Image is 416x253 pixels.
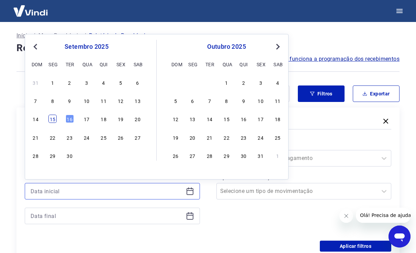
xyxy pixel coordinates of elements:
div: month 2025-09 [31,77,143,160]
p: Relatório de Recebíveis [89,32,148,40]
div: Choose quinta-feira, 25 de setembro de 2025 [100,133,108,141]
div: Choose terça-feira, 14 de outubro de 2025 [205,115,214,123]
div: Choose segunda-feira, 27 de outubro de 2025 [188,151,196,160]
div: Choose quarta-feira, 1 de outubro de 2025 [223,78,231,87]
div: Choose domingo, 12 de outubro de 2025 [171,115,180,123]
div: Choose quarta-feira, 22 de outubro de 2025 [223,133,231,141]
div: Choose quarta-feira, 10 de setembro de 2025 [82,96,91,105]
div: qui [100,60,108,68]
div: Choose domingo, 5 de outubro de 2025 [171,96,180,105]
button: Exportar [353,85,400,102]
div: dom [171,60,180,68]
div: Choose sábado, 18 de outubro de 2025 [273,115,282,123]
div: qui [239,60,248,68]
div: seg [188,60,196,68]
input: Data inicial [31,186,183,196]
div: setembro 2025 [31,43,143,51]
img: Vindi [8,0,53,21]
iframe: Fechar mensagem [339,209,353,223]
div: Choose domingo, 7 de setembro de 2025 [32,96,40,105]
div: Choose quarta-feira, 8 de outubro de 2025 [223,96,231,105]
button: Next Month [274,43,282,51]
div: Choose domingo, 14 de setembro de 2025 [32,115,40,123]
a: Saiba como funciona a programação dos recebimentos [258,55,400,63]
div: Choose quinta-feira, 23 de outubro de 2025 [239,133,248,141]
iframe: Mensagem da empresa [356,208,411,223]
p: / [84,32,86,40]
label: Tipo de Movimentação [218,173,390,182]
button: Filtros [298,85,345,102]
div: Choose terça-feira, 23 de setembro de 2025 [66,133,74,141]
div: sab [134,60,142,68]
div: Choose sexta-feira, 24 de outubro de 2025 [257,133,265,141]
div: Choose sexta-feira, 19 de setembro de 2025 [116,115,125,123]
div: Choose segunda-feira, 22 de setembro de 2025 [48,133,57,141]
div: Choose segunda-feira, 20 de outubro de 2025 [188,133,196,141]
div: Choose sábado, 1 de novembro de 2025 [273,151,282,160]
div: Choose segunda-feira, 29 de setembro de 2025 [188,78,196,87]
div: Choose segunda-feira, 1 de setembro de 2025 [48,78,57,87]
div: Choose terça-feira, 2 de setembro de 2025 [66,78,74,87]
div: Choose quinta-feira, 9 de outubro de 2025 [239,96,248,105]
div: seg [48,60,57,68]
div: Choose segunda-feira, 15 de setembro de 2025 [48,115,57,123]
div: sex [257,60,265,68]
div: Choose segunda-feira, 6 de outubro de 2025 [188,96,196,105]
div: Choose sábado, 25 de outubro de 2025 [273,133,282,141]
input: Data final [31,211,183,221]
div: Choose terça-feira, 7 de outubro de 2025 [205,96,214,105]
div: Choose sexta-feira, 26 de setembro de 2025 [116,133,125,141]
div: Choose terça-feira, 16 de setembro de 2025 [66,115,74,123]
div: Choose quinta-feira, 2 de outubro de 2025 [100,151,108,160]
div: Choose quinta-feira, 18 de setembro de 2025 [100,115,108,123]
div: dom [32,60,40,68]
div: Choose quarta-feira, 29 de outubro de 2025 [223,151,231,160]
div: sex [116,60,125,68]
div: Choose sábado, 20 de setembro de 2025 [134,115,142,123]
div: Choose terça-feira, 21 de outubro de 2025 [205,133,214,141]
iframe: Botão para abrir a janela de mensagens [389,226,411,248]
a: Início [16,32,30,40]
div: Choose quarta-feira, 24 de setembro de 2025 [82,133,91,141]
div: Choose sábado, 27 de setembro de 2025 [134,133,142,141]
div: Choose sexta-feira, 17 de outubro de 2025 [257,115,265,123]
div: Choose domingo, 26 de outubro de 2025 [171,151,180,160]
div: Choose sábado, 4 de outubro de 2025 [273,78,282,87]
p: Meus Recebíveis [38,32,81,40]
div: Choose terça-feira, 28 de outubro de 2025 [205,151,214,160]
div: Choose domingo, 21 de setembro de 2025 [32,133,40,141]
div: Choose domingo, 28 de setembro de 2025 [171,78,180,87]
div: Choose sábado, 11 de outubro de 2025 [273,96,282,105]
div: Choose domingo, 31 de agosto de 2025 [32,78,40,87]
div: Choose sexta-feira, 12 de setembro de 2025 [116,96,125,105]
div: Choose terça-feira, 9 de setembro de 2025 [66,96,74,105]
div: Choose sábado, 6 de setembro de 2025 [134,78,142,87]
div: Choose sexta-feira, 10 de outubro de 2025 [257,96,265,105]
div: Choose sábado, 4 de outubro de 2025 [134,151,142,160]
div: Choose terça-feira, 30 de setembro de 2025 [205,78,214,87]
div: Choose domingo, 28 de setembro de 2025 [32,151,40,160]
div: Choose sexta-feira, 3 de outubro de 2025 [257,78,265,87]
p: / [33,32,35,40]
div: Choose quinta-feira, 11 de setembro de 2025 [100,96,108,105]
div: Choose sexta-feira, 31 de outubro de 2025 [257,151,265,160]
h4: Relatório de Recebíveis [16,41,400,55]
div: Choose quinta-feira, 4 de setembro de 2025 [100,78,108,87]
div: Choose sexta-feira, 3 de outubro de 2025 [116,151,125,160]
div: qua [82,60,91,68]
div: Choose sexta-feira, 5 de setembro de 2025 [116,78,125,87]
div: Choose quarta-feira, 17 de setembro de 2025 [82,115,91,123]
div: Choose terça-feira, 30 de setembro de 2025 [66,151,74,160]
div: Choose quarta-feira, 1 de outubro de 2025 [82,151,91,160]
div: Choose quinta-feira, 16 de outubro de 2025 [239,115,248,123]
div: outubro 2025 [170,43,283,51]
div: Choose segunda-feira, 8 de setembro de 2025 [48,96,57,105]
span: Olá! Precisa de ajuda? [4,5,58,10]
div: Choose sábado, 13 de setembro de 2025 [134,96,142,105]
div: Choose domingo, 19 de outubro de 2025 [171,133,180,141]
div: Choose segunda-feira, 13 de outubro de 2025 [188,115,196,123]
div: Choose segunda-feira, 29 de setembro de 2025 [48,151,57,160]
div: Choose quinta-feira, 30 de outubro de 2025 [239,151,248,160]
